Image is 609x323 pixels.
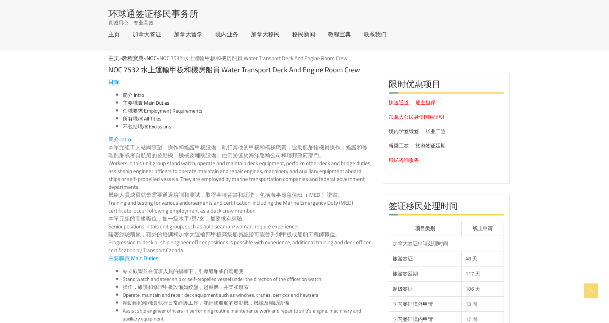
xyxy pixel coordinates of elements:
[122,53,347,63] span: »
[108,77,119,87] span: 目錄
[415,98,436,107] a: 雇主担保
[393,240,500,247] div: 加拿大签证申请处理时间
[461,281,504,296] td: 106 天
[123,299,372,307] li: 輔助船舶輪機員執行日常維護工作，並維修船舶的發動機，機械及輔助設備
[251,31,280,37] a: 加拿大移民
[584,283,598,298] a: Go to Top
[389,221,461,236] th: 项目类别
[123,267,372,275] li: 站立觀望並在值班人員的指導下，引導船舶或自駕船隻
[389,141,409,150] a: 桥梁工签
[146,53,347,63] span: »
[108,134,131,145] span: 簡介 Intro
[108,191,372,215] p: 機組人員成員就業需要通過培訓和測試，取得各種背書和認證，包括海事應急值班（ MED ）證書。 Training and testing for various endorsements and ...
[146,53,157,63] a: NOC
[132,31,161,37] a: 加拿大签证
[328,31,351,37] a: 教程宝典
[108,62,372,74] h1: NOC 7532 水上運輸甲板和機房船員 Water Transport Deck And Engine Room Crew
[389,127,419,136] a: 境内学签续签
[123,283,372,291] li: 操作，維護和修理甲板設備如絞盤，起重機，井架和纜索
[123,122,171,131] a: 不包括職稱 Exclusions
[123,90,144,100] a: 簡介 Intro
[389,112,444,122] a: 加拿大公民身份国籍证明
[108,19,154,26] span: 真诚用心，专业高效
[108,215,372,231] p: 本單元組的高級職位，如一級水手/男/女，都要求有經驗。 Senior positions in this unit group, such as able seaman/woman, requi...
[389,98,409,107] a: 快速通道
[461,266,504,281] td: 117 天
[389,78,504,94] h2: 限时优惠项目
[108,159,372,191] p: Workers in this unit group stand watch, operate and maintain deck equipment, perform other deck a...
[108,53,347,63] span: »
[123,114,162,123] a: 所有職稱 All Titles
[393,299,433,309] a: 学习签证境外申请
[123,275,372,283] li: Stand watch and steer ship or self-propelled vessel under the direction of the officer on watch
[108,9,198,18] a: 环球通签证移民事务所
[108,253,158,263] span: 主要職責 Main Duties
[108,31,120,37] a: 主页
[123,98,170,108] a: 主要職責 Main Duties
[461,221,504,236] th: 线上申请
[123,291,372,299] li: Operate, maintain and repair deck equipment such as winches, cranes, derricks and hawsers
[122,53,144,63] a: 教程寶典
[415,141,446,150] a: 旅游签证延期
[159,53,347,63] span: NOC 7532 水上運輸甲板和機房船員 Water Transport Deck And Engine Room Crew
[174,31,203,37] a: 加拿大留学
[461,251,504,266] td: 48 天
[425,127,446,136] a: 毕业工签
[393,254,413,263] a: 旅游签证
[108,144,372,159] p: 本單元組工人站崗瞭望，操作和維護甲板設備，執行其他的甲板和橋樑職責，協助船舶輪機員操作，維護和修理船舶或者自航船的發動機，機械及輔助設備。他們受僱於海洋運輸公司和聯邦政府部門。
[461,296,504,311] td: 13 周
[292,31,315,37] a: 移民新闻
[108,231,372,254] p: 隨著經驗積累，額外的培訓和加拿大運輸部甲板高級船員認證可能晉升到甲板或船舶工程師職位。 Progression to deck or ship engineer officer position...
[123,106,203,115] a: 任職要求 Employment Requirements
[108,53,119,63] a: 主页
[393,269,418,278] a: 旅游签延期
[389,200,504,215] h2: 签证移民处理时间
[364,31,387,37] a: 联系我们
[389,155,419,165] a: 移民咨询服务
[123,307,372,323] li: Assist ship engineer officers in performing routine maintenance work and repair to ship’s engine,...
[215,31,238,37] a: 境内业务
[393,284,413,294] a: 超级签证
